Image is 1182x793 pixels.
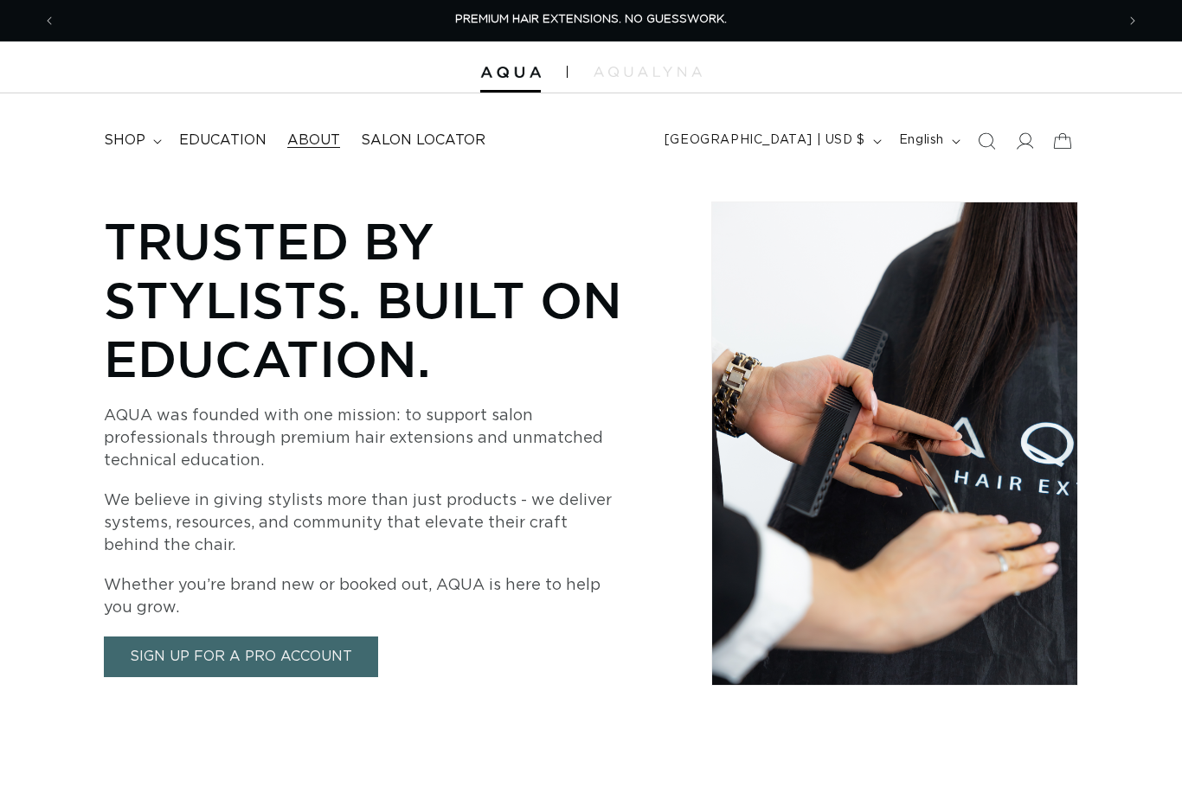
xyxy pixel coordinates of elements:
[967,122,1005,160] summary: Search
[277,121,350,160] a: About
[104,211,656,387] p: Trusted by Stylists. Built on Education.
[455,14,727,25] span: PREMIUM HAIR EXTENSIONS. NO GUESSWORK.
[654,125,889,157] button: [GEOGRAPHIC_DATA] | USD $
[30,4,68,37] button: Previous announcement
[350,121,496,160] a: Salon Locator
[287,131,340,150] span: About
[104,574,623,619] p: Whether you’re brand new or booked out, AQUA is here to help you grow.
[899,131,944,150] span: English
[179,131,267,150] span: Education
[104,131,145,150] span: shop
[104,405,623,472] p: AQUA was founded with one mission: to support salon professionals through premium hair extensions...
[104,636,378,677] a: Sign Up for a Pro Account
[594,67,702,77] img: aqualyna.com
[889,125,967,157] button: English
[480,67,541,79] img: Aqua Hair Extensions
[665,131,865,150] span: [GEOGRAPHIC_DATA] | USD $
[169,121,277,160] a: Education
[361,131,485,150] span: Salon Locator
[93,121,169,160] summary: shop
[104,489,623,557] p: We believe in giving stylists more than just products - we deliver systems, resources, and commun...
[1114,4,1152,37] button: Next announcement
